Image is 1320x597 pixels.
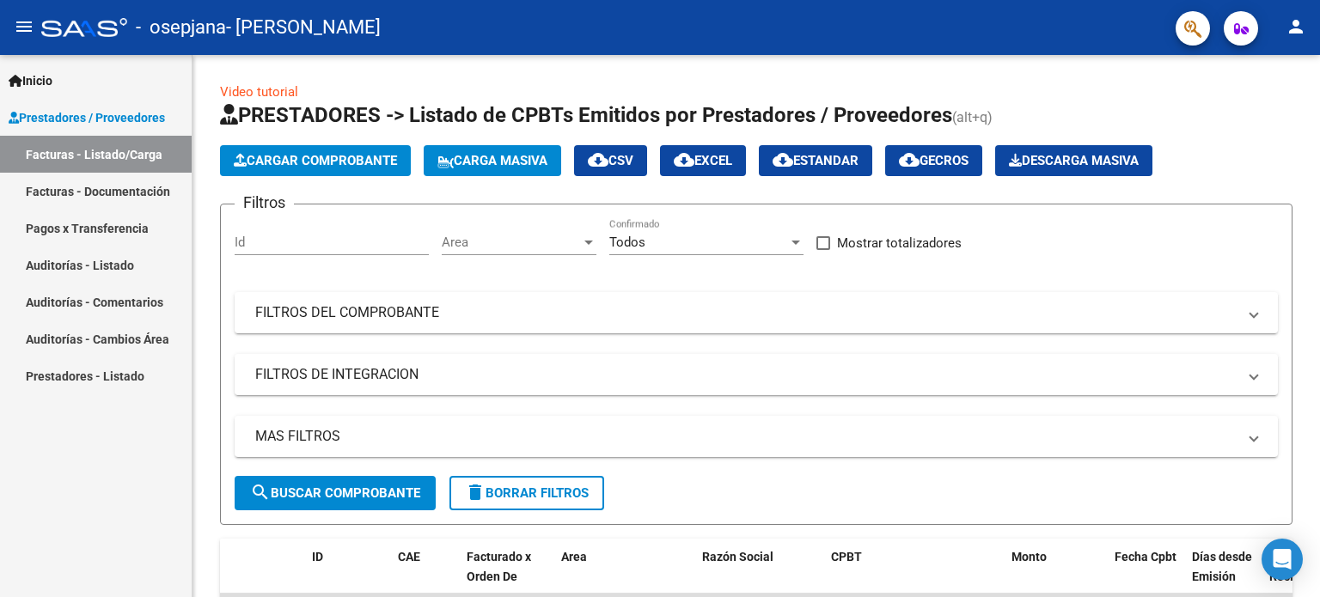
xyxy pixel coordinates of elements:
[235,476,436,510] button: Buscar Comprobante
[14,16,34,37] mat-icon: menu
[9,108,165,127] span: Prestadores / Proveedores
[588,153,633,168] span: CSV
[1115,550,1176,563] span: Fecha Cpbt
[250,482,271,503] mat-icon: search
[442,235,581,250] span: Area
[220,84,298,100] a: Video tutorial
[1192,550,1252,583] span: Días desde Emisión
[9,71,52,90] span: Inicio
[1262,539,1303,580] div: Open Intercom Messenger
[773,153,859,168] span: Estandar
[235,292,1278,333] mat-expansion-panel-header: FILTROS DEL COMPROBANTE
[674,153,732,168] span: EXCEL
[255,303,1237,322] mat-panel-title: FILTROS DEL COMPROBANTE
[398,550,420,563] span: CAE
[1269,550,1317,583] span: Fecha Recibido
[220,103,952,127] span: PRESTADORES -> Listado de CPBTs Emitidos por Prestadores / Proveedores
[467,550,531,583] span: Facturado x Orden De
[424,145,561,176] button: Carga Masiva
[235,191,294,215] h3: Filtros
[1009,153,1139,168] span: Descarga Masiva
[561,550,587,563] span: Area
[234,153,397,168] span: Cargar Comprobante
[449,476,604,510] button: Borrar Filtros
[574,145,647,176] button: CSV
[220,145,411,176] button: Cargar Comprobante
[995,145,1152,176] app-download-masive: Descarga masiva de comprobantes (adjuntos)
[250,485,420,501] span: Buscar Comprobante
[255,427,1237,446] mat-panel-title: MAS FILTROS
[1286,16,1306,37] mat-icon: person
[437,153,547,168] span: Carga Masiva
[255,365,1237,384] mat-panel-title: FILTROS DE INTEGRACION
[609,235,645,250] span: Todos
[885,145,982,176] button: Gecros
[952,109,993,125] span: (alt+q)
[674,149,694,170] mat-icon: cloud_download
[899,149,920,170] mat-icon: cloud_download
[831,550,862,563] span: CPBT
[702,550,773,563] span: Razón Social
[235,416,1278,457] mat-expansion-panel-header: MAS FILTROS
[235,354,1278,395] mat-expansion-panel-header: FILTROS DE INTEGRACION
[588,149,608,170] mat-icon: cloud_download
[1011,550,1047,563] span: Monto
[465,485,589,501] span: Borrar Filtros
[773,149,793,170] mat-icon: cloud_download
[759,145,872,176] button: Estandar
[312,550,323,563] span: ID
[226,9,381,46] span: - [PERSON_NAME]
[660,145,746,176] button: EXCEL
[465,482,486,503] mat-icon: delete
[995,145,1152,176] button: Descarga Masiva
[899,153,969,168] span: Gecros
[837,233,962,253] span: Mostrar totalizadores
[136,9,226,46] span: - osepjana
